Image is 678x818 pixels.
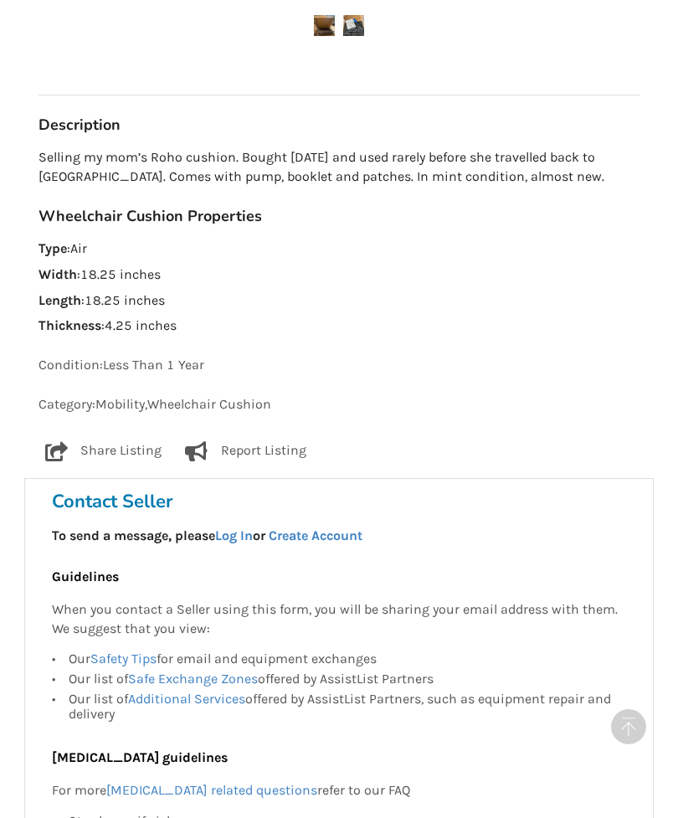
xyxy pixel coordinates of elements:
h3: Wheelchair Cushion Properties [39,207,640,226]
div: Our for email and equipment exchanges [69,651,618,669]
strong: Length [39,292,81,308]
h3: Contact Seller [52,490,626,513]
a: Additional Services [128,691,245,707]
b: Guidelines [52,568,119,584]
p: For more refer to our FAQ [52,781,618,800]
strong: Width [39,266,77,282]
p: : 4.25 inches [39,316,640,336]
a: [MEDICAL_DATA] related questions [106,782,317,798]
p: Category: Mobility , Wheelchair Cushion [39,395,640,414]
p: Condition: Less Than 1 Year [39,356,640,375]
strong: To send a message, please or [52,527,362,543]
p: : 18.25 inches [39,265,640,285]
a: Safe Exchange Zones [128,671,258,687]
strong: Thickness [39,317,101,333]
p: Share Listing [80,441,162,461]
img: roho seat cushion -wheelchair cushion-mobility-burnaby-assistlist-listing [314,15,335,36]
a: Create Account [269,527,362,543]
h3: Description [39,116,640,135]
strong: Type [39,240,67,256]
p: Selling my mom’s Roho cushion. Bought [DATE] and used rarely before she travelled back to [GEOGRA... [39,148,640,187]
img: roho seat cushion -wheelchair cushion-mobility-burnaby-assistlist-listing [343,15,364,36]
p: When you contact a Seller using this form, you will be sharing your email address with them. We s... [52,600,618,639]
a: Safety Tips [90,651,157,666]
p: : Air [39,239,640,259]
p: Report Listing [221,441,306,461]
div: Our list of offered by AssistList Partners, such as equipment repair and delivery [69,689,618,722]
b: [MEDICAL_DATA] guidelines [52,749,228,765]
div: Our list of offered by AssistList Partners [69,669,618,689]
a: Log In [215,527,253,543]
p: : 18.25 inches [39,291,640,311]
